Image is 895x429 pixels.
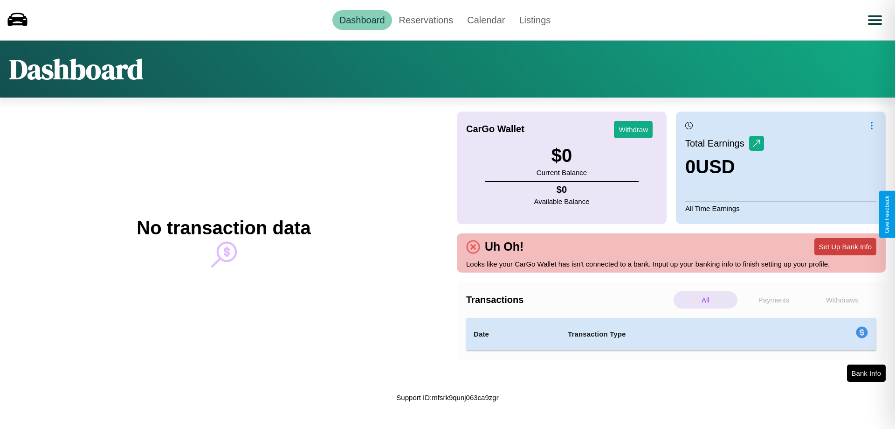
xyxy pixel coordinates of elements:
button: Set Up Bank Info [814,238,876,255]
a: Listings [512,10,558,30]
p: Available Balance [534,195,590,208]
h2: No transaction data [137,218,310,239]
h3: $ 0 [537,145,587,166]
h3: 0 USD [685,156,764,177]
p: Total Earnings [685,135,749,152]
h4: Date [474,329,553,340]
table: simple table [466,318,876,351]
h4: Transaction Type [568,329,779,340]
h4: CarGo Wallet [466,124,524,134]
p: All Time Earnings [685,202,876,215]
button: Open menu [862,7,888,33]
h4: Transactions [466,295,671,305]
button: Withdraw [614,121,653,138]
p: Current Balance [537,166,587,179]
p: Payments [742,291,806,309]
p: All [674,291,737,309]
a: Reservations [392,10,461,30]
a: Calendar [460,10,512,30]
h4: $ 0 [534,184,590,195]
h4: Uh Oh! [480,240,528,253]
a: Dashboard [332,10,392,30]
p: Looks like your CarGo Wallet has isn't connected to a bank. Input up your banking info to finish ... [466,258,876,270]
p: Withdraws [810,291,874,309]
div: Give Feedback [884,196,890,233]
button: Bank Info [847,365,886,382]
h1: Dashboard [9,50,143,88]
p: Support ID: mfsrk9qunj063ca9zgr [396,391,498,404]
